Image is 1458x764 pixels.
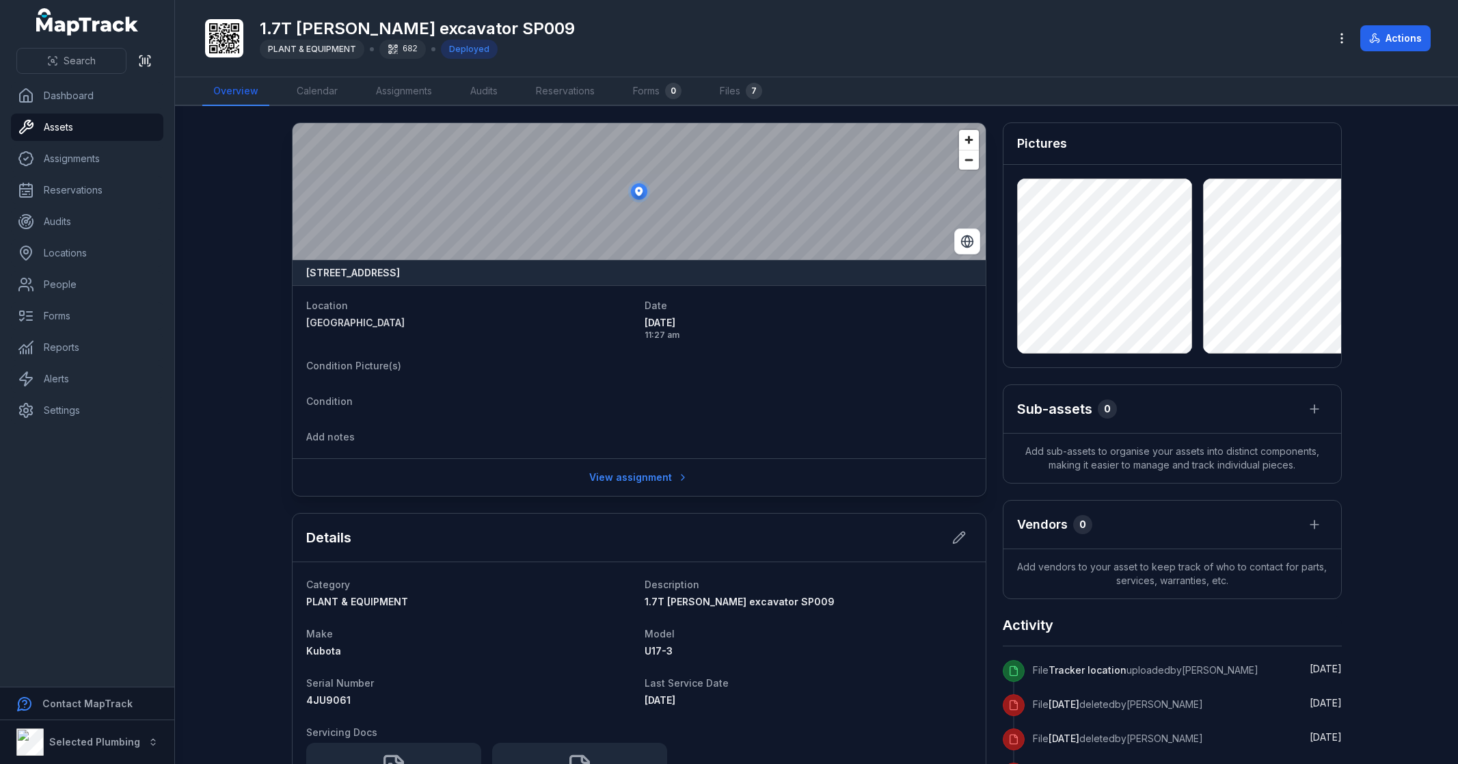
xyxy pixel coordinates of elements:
span: Model [645,628,675,640]
span: Last Service Date [645,677,729,689]
div: 682 [379,40,426,59]
h3: Vendors [1017,515,1068,534]
a: Locations [11,239,163,267]
button: Zoom out [959,150,979,170]
span: Add notes [306,431,355,443]
h2: Activity [1003,616,1053,635]
span: [DATE] [1310,731,1342,743]
a: Files7 [709,77,773,106]
time: 6/6/2025, 12:00:00 AM [645,694,675,706]
span: Condition Picture(s) [306,360,401,371]
span: PLANT & EQUIPMENT [268,44,356,54]
a: View assignment [580,464,697,490]
span: File deleted by [PERSON_NAME] [1033,733,1203,744]
span: [DATE] [1049,698,1079,710]
span: Add vendors to your asset to keep track of who to contact for parts, services, warranties, etc. [1003,549,1341,598]
button: Zoom in [959,130,979,150]
h2: Sub-assets [1017,399,1092,419]
span: [DATE] [645,694,675,706]
span: [DATE] [1310,663,1342,674]
h2: Details [306,528,351,547]
time: 8/19/2025, 11:00:14 AM [1310,731,1342,743]
span: 4JU9061 [306,694,351,706]
button: Switch to Satellite View [954,228,980,254]
a: Overview [202,77,269,106]
time: 7/29/2025, 11:27:27 AM [645,316,972,341]
span: U17-3 [645,645,673,657]
span: File uploaded by [PERSON_NAME] [1033,664,1258,676]
a: MapTrack [36,8,139,36]
span: [DATE] [1049,733,1079,744]
span: Description [645,579,699,590]
span: Date [645,300,667,311]
a: Assets [11,114,163,141]
canvas: Map [293,123,986,260]
span: Search [64,54,96,68]
span: 11:27 am [645,330,972,341]
strong: Contact MapTrack [42,698,133,709]
span: [DATE] [1310,697,1342,709]
span: PLANT & EQUIPMENT [306,596,408,607]
a: Assignments [365,77,443,106]
span: Kubota [306,645,341,657]
a: Assignments [11,145,163,172]
a: Reservations [11,176,163,204]
div: Deployed [441,40,498,59]
span: [GEOGRAPHIC_DATA] [306,317,405,328]
a: People [11,271,163,298]
a: Calendar [286,77,349,106]
a: Audits [459,77,509,106]
div: 0 [1098,399,1117,419]
strong: [STREET_ADDRESS] [306,266,400,280]
a: Settings [11,397,163,424]
span: 1.7T [PERSON_NAME] excavator SP009 [645,596,835,607]
a: Forms0 [622,77,692,106]
h1: 1.7T [PERSON_NAME] excavator SP009 [260,18,575,40]
a: [GEOGRAPHIC_DATA] [306,316,634,330]
a: Audits [11,208,163,235]
span: Tracker location [1049,664,1126,676]
time: 8/19/2025, 11:00:14 AM [1310,697,1342,709]
div: 0 [1073,515,1092,534]
a: Reports [11,334,163,361]
span: [DATE] [645,316,972,330]
button: Search [16,48,126,74]
a: Dashboard [11,82,163,109]
time: 8/19/2025, 11:05:49 AM [1310,663,1342,674]
span: File deleted by [PERSON_NAME] [1033,698,1203,710]
div: 0 [665,83,681,99]
span: Category [306,579,350,590]
span: Make [306,628,333,640]
button: Actions [1360,25,1431,51]
strong: Selected Plumbing [49,736,140,748]
span: Condition [306,395,353,407]
a: Forms [11,302,163,330]
span: Location [306,300,348,311]
span: Add sub-assets to organise your assets into distinct components, making it easier to manage and t... [1003,434,1341,483]
div: 7 [746,83,762,99]
a: Alerts [11,365,163,393]
span: Servicing Docs [306,726,377,738]
span: Serial Number [306,677,374,689]
a: Reservations [525,77,606,106]
h3: Pictures [1017,134,1067,153]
